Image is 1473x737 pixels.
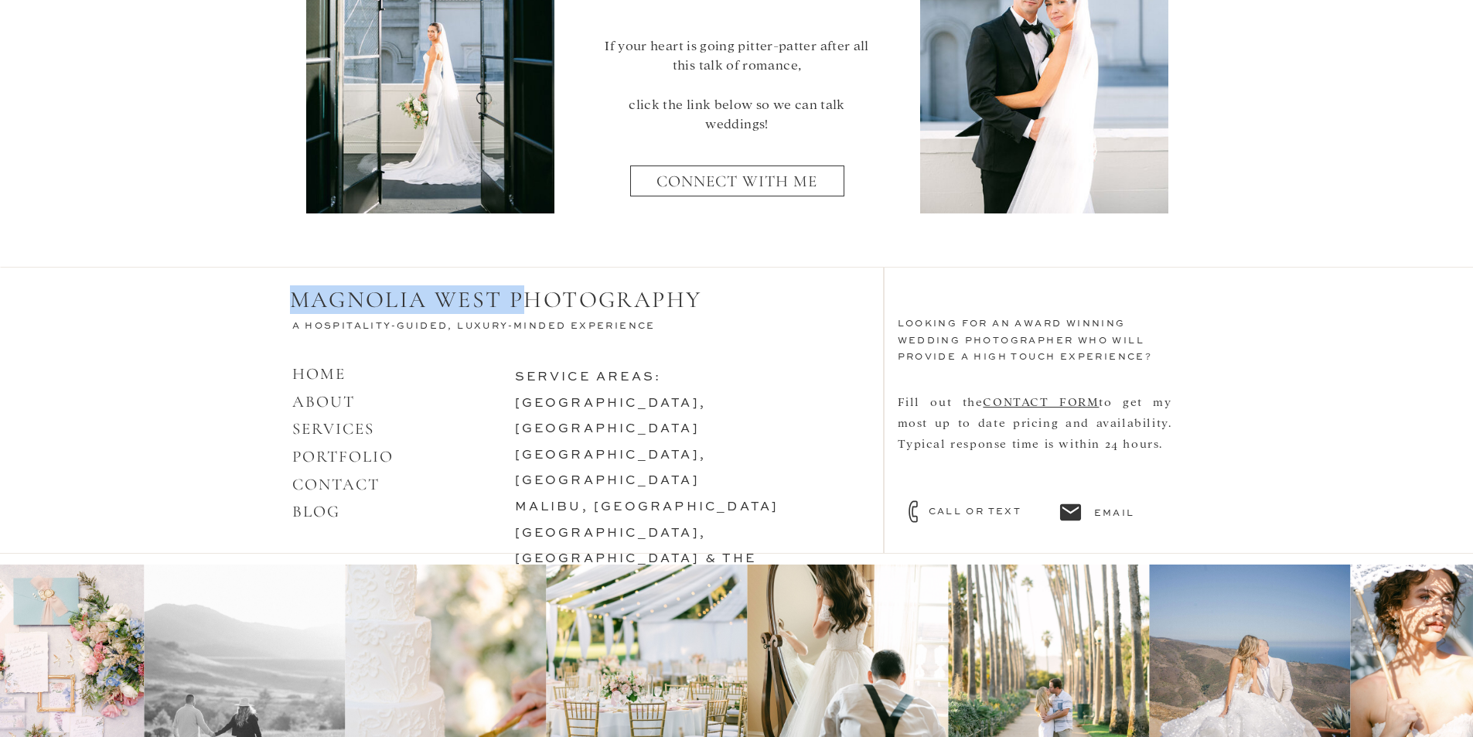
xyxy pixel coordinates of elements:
a: BLOG [292,502,340,521]
a: [GEOGRAPHIC_DATA], [GEOGRAPHIC_DATA] & the lowcountry [515,527,757,592]
h3: A Hospitality-Guided, Luxury-Minded Experience [292,319,680,336]
h3: looking for an award winning WEDDING photographer who will provide a HIGH TOUCH experience? [898,316,1185,383]
a: PORTFOLIO [292,447,394,466]
a: CONTACT FORM [983,394,1099,408]
a: connect with me [640,172,834,202]
h3: service areas: [515,365,844,527]
a: [GEOGRAPHIC_DATA], [GEOGRAPHIC_DATA] [515,449,707,488]
a: HOMEABOUT [292,364,356,411]
a: malibu, [GEOGRAPHIC_DATA] [515,501,779,514]
nav: Fill out the to get my most up to date pricing and availability. Typical response time is within ... [898,391,1172,511]
h2: MAGNOLIA WEST PHOTOGRAPHY [290,286,723,316]
a: [GEOGRAPHIC_DATA], [GEOGRAPHIC_DATA] [515,398,707,436]
p: If your heart is going pitter-patter after all this talk of romance, click the link below so we c... [597,35,878,118]
a: call or text [929,504,1050,518]
a: CONTACT [292,475,380,494]
a: email [1094,506,1166,520]
a: SERVICES [292,419,375,438]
